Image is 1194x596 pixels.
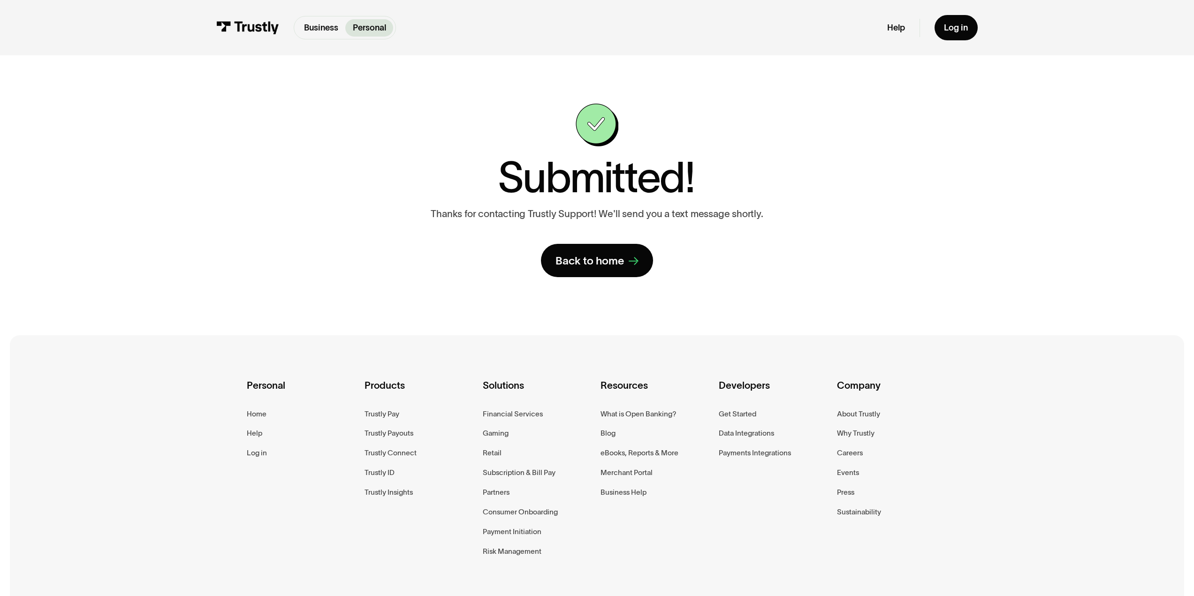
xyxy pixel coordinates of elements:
a: Gaming [483,427,509,439]
a: Trustly Insights [365,486,413,498]
a: Trustly Payouts [365,427,413,439]
a: Merchant Portal [601,467,653,479]
a: Trustly Pay [365,408,399,420]
a: Business Help [601,486,646,498]
a: Get Started [719,408,756,420]
a: Trustly Connect [365,447,417,459]
a: Data Integrations [719,427,774,439]
a: Careers [837,447,863,459]
a: Log in [247,447,267,459]
a: Consumer Onboarding [483,506,558,518]
a: Log in [935,15,978,40]
div: Resources [601,377,711,407]
a: Business [297,19,345,37]
a: About Trustly [837,408,880,420]
a: Subscription & Bill Pay [483,467,555,479]
a: Home [247,408,266,420]
a: Sustainability [837,506,881,518]
a: Events [837,467,859,479]
a: Help [887,23,905,33]
p: Personal [353,22,386,34]
a: Help [247,427,262,439]
div: Products [365,377,475,407]
a: Partners [483,486,510,498]
a: Why Trustly [837,427,875,439]
a: eBooks, Reports & More [601,447,678,459]
h1: Submitted! [498,156,694,198]
a: Trustly ID [365,467,395,479]
div: Solutions [483,377,593,407]
img: Trustly Logo [216,21,279,34]
div: Log in [944,23,968,33]
a: What is Open Banking? [601,408,677,420]
a: Retail [483,447,502,459]
p: Business [304,22,338,34]
a: Risk Management [483,545,541,558]
div: Company [837,377,948,407]
a: Payments Integrations [719,447,791,459]
a: Payment Initiation [483,526,541,538]
a: Personal [345,19,393,37]
div: Developers [719,377,829,407]
a: Blog [601,427,616,439]
a: Financial Services [483,408,543,420]
a: Press [837,486,854,498]
div: Back to home [555,254,624,268]
a: Back to home [541,244,653,277]
div: Personal [247,377,357,407]
p: Thanks for contacting Trustly Support! We'll send you a text message shortly. [431,208,763,220]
